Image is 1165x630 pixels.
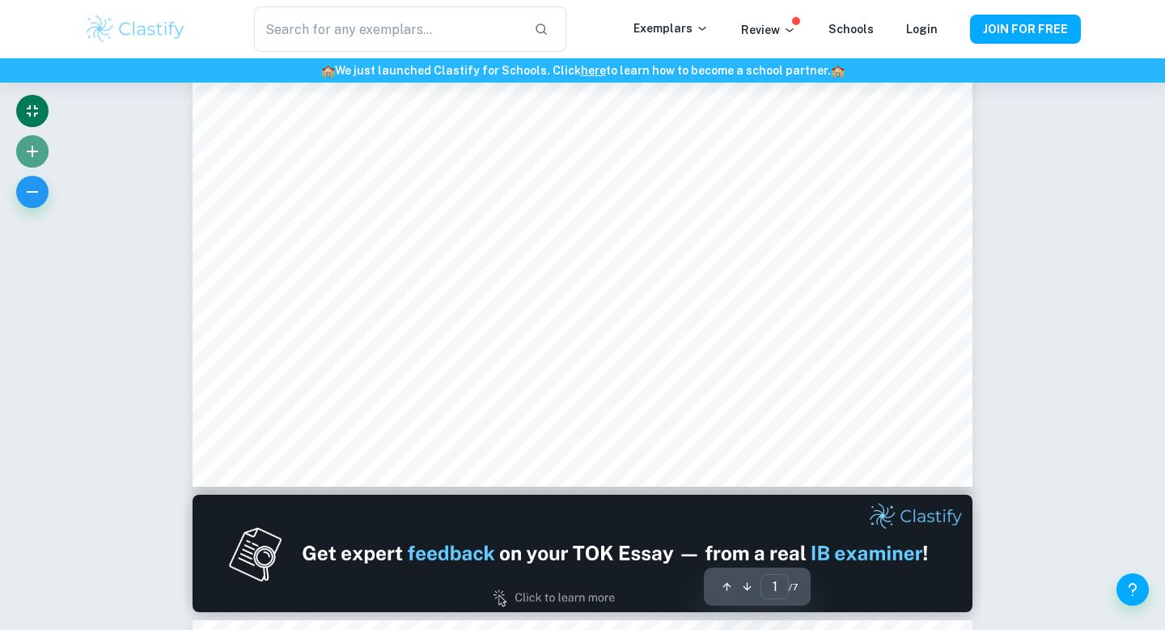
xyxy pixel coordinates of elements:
button: Exit fullscreen [16,95,49,127]
p: Exemplars [633,19,709,37]
a: Schools [828,23,874,36]
h6: We just launched Clastify for Schools. Click to learn how to become a school partner. [3,62,1162,79]
button: Help and Feedback [1116,573,1149,606]
a: here [581,64,606,77]
button: JOIN FOR FREE [970,15,1081,44]
p: Review [741,21,796,39]
a: Login [906,23,938,36]
img: Clastify logo [84,13,187,45]
img: Ad [193,495,972,612]
span: / 7 [789,580,798,594]
span: 🏫 [321,64,335,77]
span: 🏫 [831,64,845,77]
input: Search for any exemplars... [254,6,521,52]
